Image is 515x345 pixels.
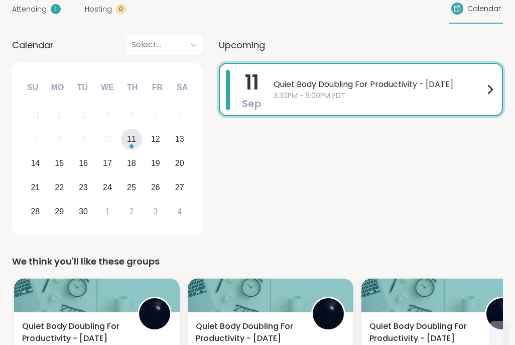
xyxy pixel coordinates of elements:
[169,105,190,126] div: Not available Saturday, September 6th, 2025
[121,76,144,99] div: Th
[73,201,94,222] div: Choose Tuesday, September 30th, 2025
[274,91,484,101] span: 3:30PM - 5:00PM EDT
[121,153,143,175] div: Choose Thursday, September 18th, 2025
[12,4,47,15] span: Attending
[73,129,94,150] div: Not available Tuesday, September 9th, 2025
[97,105,118,126] div: Not available Wednesday, September 3rd, 2025
[139,298,170,329] img: QueenOfTheNight
[121,201,143,222] div: Choose Thursday, October 2nd, 2025
[55,181,64,194] div: 22
[49,177,70,198] div: Choose Monday, September 22nd, 2025
[79,205,88,218] div: 30
[79,181,88,194] div: 23
[31,108,40,122] div: 31
[105,108,110,122] div: 3
[55,156,64,170] div: 15
[49,153,70,175] div: Choose Monday, September 15th, 2025
[242,97,262,111] span: Sep
[96,76,118,99] div: We
[57,132,62,146] div: 8
[127,181,136,194] div: 25
[369,320,474,344] span: Quiet Body Doubling For Productivity - [DATE]
[103,156,112,170] div: 17
[151,132,160,146] div: 12
[153,108,158,122] div: 5
[177,205,182,218] div: 4
[121,177,143,198] div: Choose Thursday, September 25th, 2025
[274,78,484,91] span: Quiet Body Doubling For Productivity - [DATE]
[12,254,503,269] div: We think you'll like these groups
[55,205,64,218] div: 29
[146,76,168,99] div: Fr
[31,181,40,194] div: 21
[25,105,46,126] div: Not available Sunday, August 31st, 2025
[467,4,501,14] span: Calendar
[219,38,265,52] span: Upcoming
[127,156,136,170] div: 18
[145,177,166,198] div: Choose Friday, September 26th, 2025
[97,177,118,198] div: Choose Wednesday, September 24th, 2025
[97,201,118,222] div: Choose Wednesday, October 1st, 2025
[49,129,70,150] div: Not available Monday, September 8th, 2025
[129,108,134,122] div: 4
[23,103,191,223] div: month 2025-09
[169,177,190,198] div: Choose Saturday, September 27th, 2025
[81,132,86,146] div: 9
[127,132,136,146] div: 11
[169,129,190,150] div: Choose Saturday, September 13th, 2025
[97,129,118,150] div: Not available Wednesday, September 10th, 2025
[12,38,54,52] span: Calendar
[171,76,193,99] div: Sa
[145,129,166,150] div: Choose Friday, September 12th, 2025
[145,201,166,222] div: Choose Friday, October 3rd, 2025
[145,153,166,175] div: Choose Friday, September 19th, 2025
[49,105,70,126] div: Not available Monday, September 1st, 2025
[97,153,118,175] div: Choose Wednesday, September 17th, 2025
[25,201,46,222] div: Choose Sunday, September 28th, 2025
[25,129,46,150] div: Not available Sunday, September 7th, 2025
[145,105,166,126] div: Not available Friday, September 5th, 2025
[177,108,182,122] div: 6
[121,129,143,150] div: Choose Thursday, September 11th, 2025
[175,132,184,146] div: 13
[81,108,86,122] div: 2
[129,205,134,218] div: 2
[105,205,110,218] div: 1
[169,153,190,175] div: Choose Saturday, September 20th, 2025
[57,108,62,122] div: 1
[153,205,158,218] div: 3
[245,68,259,97] span: 11
[151,181,160,194] div: 26
[116,4,126,14] div: 0
[103,132,112,146] div: 10
[25,153,46,175] div: Choose Sunday, September 14th, 2025
[103,181,112,194] div: 24
[196,320,300,344] span: Quiet Body Doubling For Productivity - [DATE]
[121,105,143,126] div: Not available Thursday, September 4th, 2025
[22,320,126,344] span: Quiet Body Doubling For Productivity - [DATE]
[25,177,46,198] div: Choose Sunday, September 21st, 2025
[71,76,93,99] div: Tu
[46,76,68,99] div: Mo
[151,156,160,170] div: 19
[51,4,61,14] div: 1
[22,76,44,99] div: Su
[169,201,190,222] div: Choose Saturday, October 4th, 2025
[33,132,38,146] div: 7
[79,156,88,170] div: 16
[73,177,94,198] div: Choose Tuesday, September 23rd, 2025
[31,205,40,218] div: 28
[175,156,184,170] div: 20
[73,105,94,126] div: Not available Tuesday, September 2nd, 2025
[175,181,184,194] div: 27
[49,201,70,222] div: Choose Monday, September 29th, 2025
[313,298,344,329] img: QueenOfTheNight
[31,156,40,170] div: 14
[73,153,94,175] div: Choose Tuesday, September 16th, 2025
[85,4,112,15] span: Hosting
